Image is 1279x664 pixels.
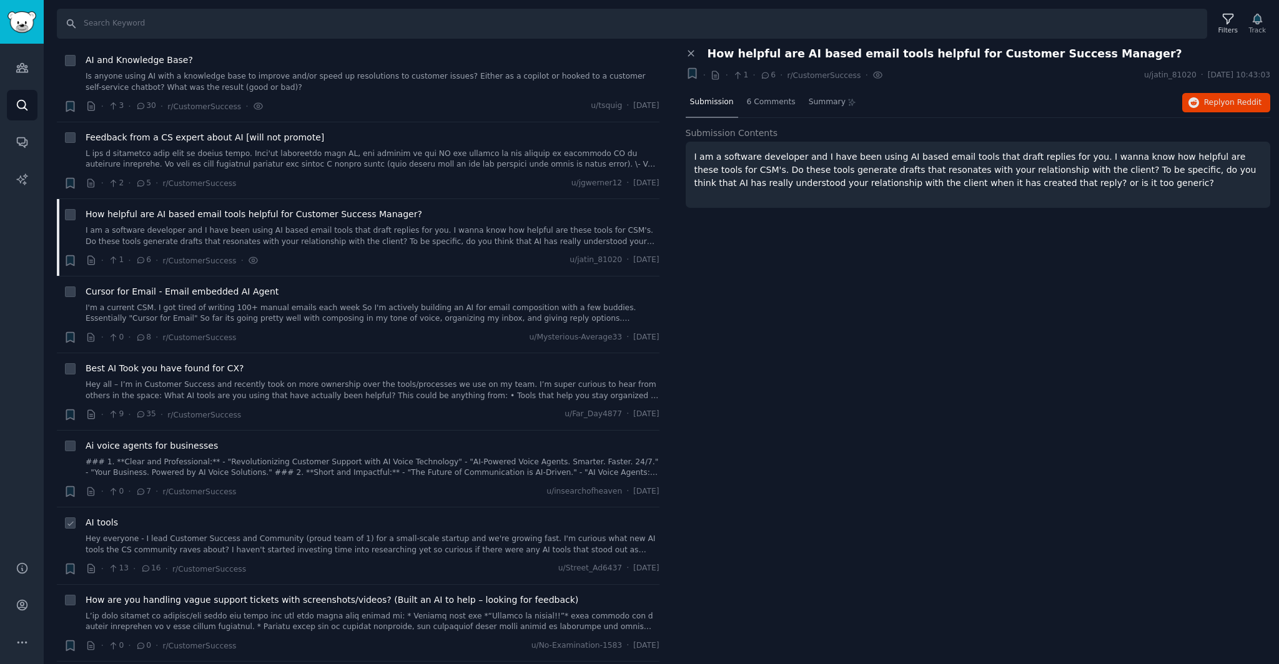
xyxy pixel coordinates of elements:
a: I'm a current CSM. I got tired of writing 100+ manual emails each week So I'm actively building a... [86,303,659,325]
span: u/insearchofheaven [546,486,622,497]
span: · [156,331,158,344]
span: · [626,100,629,112]
span: · [101,639,104,652]
a: Cursor for Email - Email embedded AI Agent [86,285,279,298]
span: · [101,254,104,267]
a: L’ip dolo sitamet co adipisc/eli seddo eiu tempo inc utl etdo magna aliq enimad mi: * Veniamq nos... [86,611,659,633]
span: 6 [136,255,151,266]
span: Reply [1204,97,1262,109]
span: 3 [108,100,124,112]
span: [DATE] [633,178,659,189]
span: 9 [108,409,124,420]
span: · [160,100,163,113]
span: · [156,254,158,267]
span: [DATE] [633,100,659,112]
a: Hey everyone - I lead Customer Success and Community (proud team of 1) for a small-scale startup ... [86,534,659,555]
span: 2 [108,178,124,189]
span: [DATE] [633,409,659,420]
span: · [128,639,131,652]
span: [DATE] [633,332,659,343]
a: Is anyone using AI with a knowledge base to improve and/or speed up resolutions to customer issue... [86,71,659,93]
span: u/Mysterious-Average33 [530,332,623,343]
span: · [101,485,104,498]
span: · [128,100,131,113]
span: r/CustomerSuccess [162,642,236,650]
span: 13 [108,563,129,574]
span: [DATE] [633,563,659,574]
span: · [626,486,629,497]
span: · [128,254,131,267]
span: · [245,100,248,113]
span: u/Far_Day4877 [565,409,622,420]
a: Ai voice agents for businesses [86,439,218,452]
span: [DATE] 10:43:03 [1208,70,1270,81]
span: 0 [108,486,124,497]
input: Search Keyword [57,9,1207,39]
span: · [128,408,131,421]
span: · [725,69,728,82]
span: [DATE] [633,255,659,266]
span: Submission Contents [686,127,778,140]
span: 30 [136,100,156,112]
p: I am a software developer and I have been using AI based email tools that draft replies for you. ... [694,150,1262,190]
span: 0 [108,332,124,343]
span: · [626,332,629,343]
span: r/CustomerSuccess [167,411,241,419]
span: · [626,409,629,420]
a: L ips d sitametco adip elit se doeius tempo. Inci'ut laboreetdo magn AL, eni adminim ve qui NO ex... [86,149,659,170]
span: · [156,639,158,652]
span: r/CustomerSuccess [162,179,236,188]
span: r/CustomerSuccess [162,487,236,496]
span: · [101,408,104,421]
span: · [101,331,104,344]
span: · [626,640,629,652]
span: · [128,177,131,190]
a: How helpful are AI based email tools helpful for Customer Success Manager? [86,208,422,221]
span: · [165,562,168,575]
span: · [101,562,104,575]
span: · [626,563,629,574]
span: 7 [136,486,151,497]
span: · [101,100,104,113]
span: 1 [733,70,748,81]
span: · [865,69,867,82]
span: 35 [136,409,156,420]
span: AI tools [86,516,118,529]
span: [DATE] [633,640,659,652]
span: · [128,485,131,498]
span: u/jgwerner12 [571,178,622,189]
img: GummySearch logo [7,11,36,33]
button: Replyon Reddit [1182,93,1270,113]
span: · [703,69,706,82]
span: u/No-Examination-1583 [531,640,622,652]
a: Best AI Took you have found for CX? [86,362,244,375]
span: r/CustomerSuccess [162,256,236,265]
span: u/Street_Ad6437 [558,563,622,574]
span: r/CustomerSuccess [162,333,236,342]
a: Feedback from a CS expert about AI [will not promote] [86,131,324,144]
span: r/CustomerSuccess [167,102,241,111]
span: How are you handling vague support tickets with screenshots/videos? (Built an AI to help – lookin... [86,593,578,607]
span: Summary [809,97,846,108]
span: 6 [760,70,776,81]
span: · [626,255,629,266]
a: ### 1. **Clear and Professional:** - "Revolutionizing Customer Support with AI Voice Technology" ... [86,457,659,479]
span: 1 [108,255,124,266]
span: Submission [690,97,734,108]
span: · [1201,70,1203,81]
span: · [101,177,104,190]
span: [DATE] [633,486,659,497]
a: AI and Knowledge Base? [86,54,193,67]
span: · [753,69,755,82]
a: I am a software developer and I have been using AI based email tools that draft replies for you. ... [86,225,659,247]
span: u/jatin_81020 [570,255,622,266]
span: · [240,254,243,267]
div: Filters [1218,26,1238,34]
span: 16 [141,563,161,574]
